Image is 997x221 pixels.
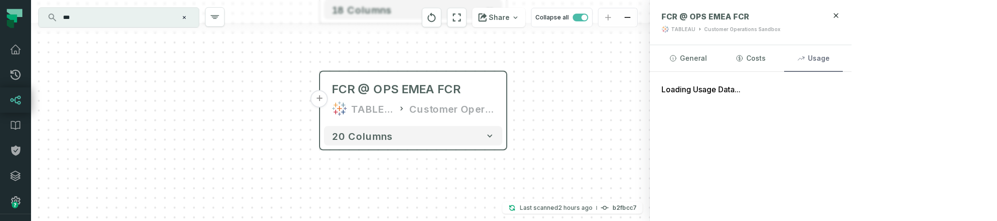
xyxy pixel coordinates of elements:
button: Share [472,8,525,27]
button: Collapse all [531,8,593,27]
h4: b2fbcc7 [612,205,637,211]
div: Customer Operations Sandbox [409,101,495,117]
button: Clear search query [179,13,189,22]
button: + [311,90,328,108]
button: Costs [721,45,780,71]
button: Usage [784,45,843,71]
div: FCR @ OPS EMEA FCR [332,82,461,97]
relative-time: Sep 25, 2025, 3:55 PM GMT+3 [558,204,593,211]
div: TABLEAU [671,26,695,33]
div: TABLEAU [351,101,394,117]
div: Customer Operations Sandbox [704,26,780,33]
div: Loading Usage Data... [650,72,852,107]
button: Last scanned[DATE] 3:55:01 PMb2fbcc7 [502,202,643,214]
span: FCR @ OPS EMEA FCR [661,12,749,21]
span: 20 columns [332,130,393,142]
div: Tooltip anchor [11,201,19,209]
p: Last scanned [520,203,593,213]
button: zoom out [618,8,637,27]
button: General [659,45,717,71]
